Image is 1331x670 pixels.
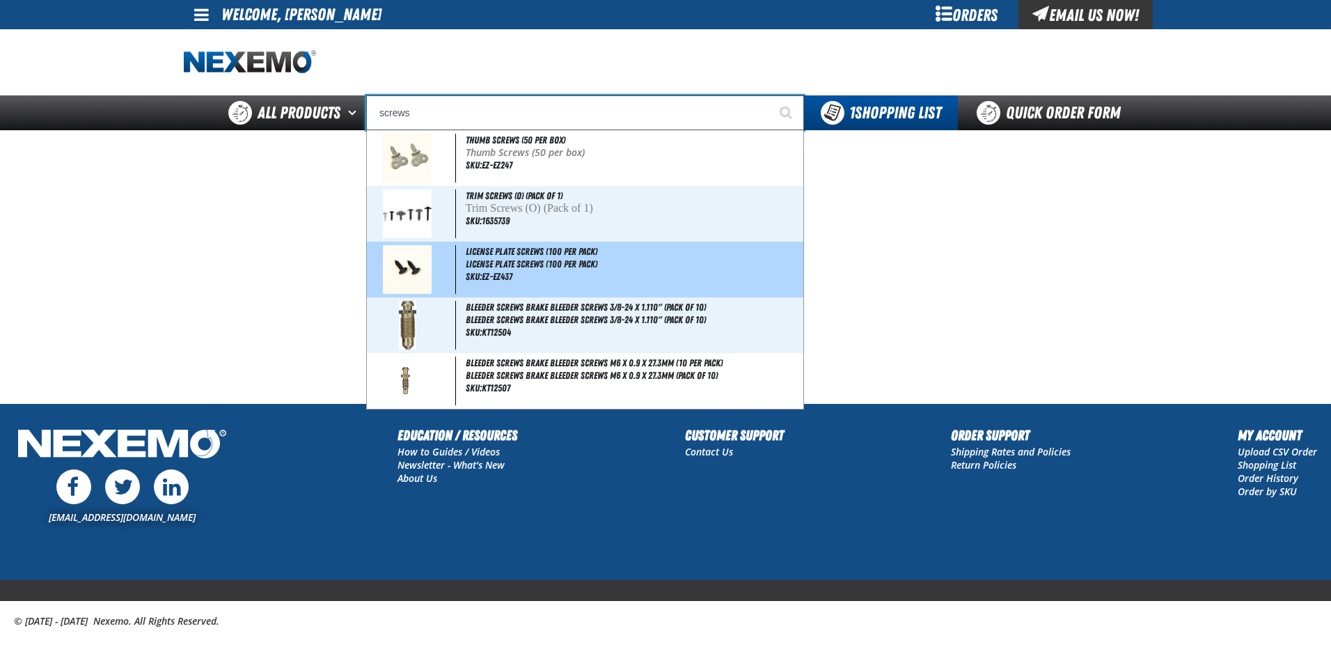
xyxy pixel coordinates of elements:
button: You have 1 Shopping List. Open to view details [804,95,958,130]
h2: My Account [1238,425,1317,446]
a: Shipping Rates and Policies [951,445,1071,458]
p: Trim Screws (O) (Pack of 1) [466,203,801,215]
a: Newsletter - What's New [397,458,505,472]
h2: Order Support [951,425,1071,446]
a: Home [184,50,316,75]
span: Bleeder Screws Brake Bleeder Screws 3/8-24 x 1.110" (Pack of 10) [466,314,801,326]
img: 5d2605089d0c8605721266-KT12504.jpg [399,301,416,350]
button: Start Searching [769,95,804,130]
img: 5b1158991049c225494180-ez437.jpg [383,245,432,294]
span: Shopping List [849,103,941,123]
a: Order by SKU [1238,485,1297,498]
a: Return Policies [951,458,1016,472]
a: [EMAIL_ADDRESS][DOMAIN_NAME] [49,511,196,524]
span: Trim Screws (O) (Pack of 1) [466,190,562,201]
img: 63cab6af61d0a112025145-1635739.jpg [383,189,432,238]
a: Quick Order Form [958,95,1147,130]
img: 5b2444b56c0f3027527836-EZ247.jpg [383,134,432,182]
p: Thumb Screws (50 per box) [466,147,801,159]
span: SKU:KT12504 [466,327,511,338]
span: SKU:EZ-EZ437 [466,271,512,282]
p: Your order number is Z120078322 [184,194,1147,207]
h2: Customer Support [685,425,784,446]
span: Bleeder Screws Brake Bleeder Screws M6 x 0.9 x 27.3mm (Pack of 10) [466,370,801,382]
span: SKU:KT12507 [466,382,510,394]
span: License Plate Screws (100 per pack) [466,258,801,270]
img: Nexemo logo [184,50,316,75]
img: Nexemo Logo [14,425,230,466]
button: Open All Products pages [343,95,366,130]
a: Shopping List [1238,458,1296,472]
a: Order History [1238,472,1298,485]
img: 5b11582dbe6c2563126283-kt12507.jpg [383,357,432,405]
span: SKU:EZ-EZ247 [466,159,512,171]
a: Upload CSV Order [1238,445,1317,458]
a: About Us [397,472,437,485]
p: You will receive a confirmation email with your order details. [184,207,1147,220]
span: Thumb Screws (50 per box) [466,134,565,146]
h1: Thank You For Your Purchase! [184,151,1147,176]
input: Search [366,95,804,130]
span: License Plate Screws (100 per pack) [466,246,597,257]
a: Contact Us [685,445,733,458]
a: How to Guides / Videos [397,445,500,458]
span: Bleeder Screws Brake Bleeder Screws 3/8-24 x 1.110" (Pack of 10) [466,302,706,313]
span: Bleeder Screws Brake Bleeder Screws M6 x 0.9 x 27.3mm (10 per pack) [466,357,723,368]
h2: Education / Resources [397,425,517,446]
span: SKU:1635739 [466,215,510,226]
strong: 1 [849,103,855,123]
span: All Products [258,100,340,125]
